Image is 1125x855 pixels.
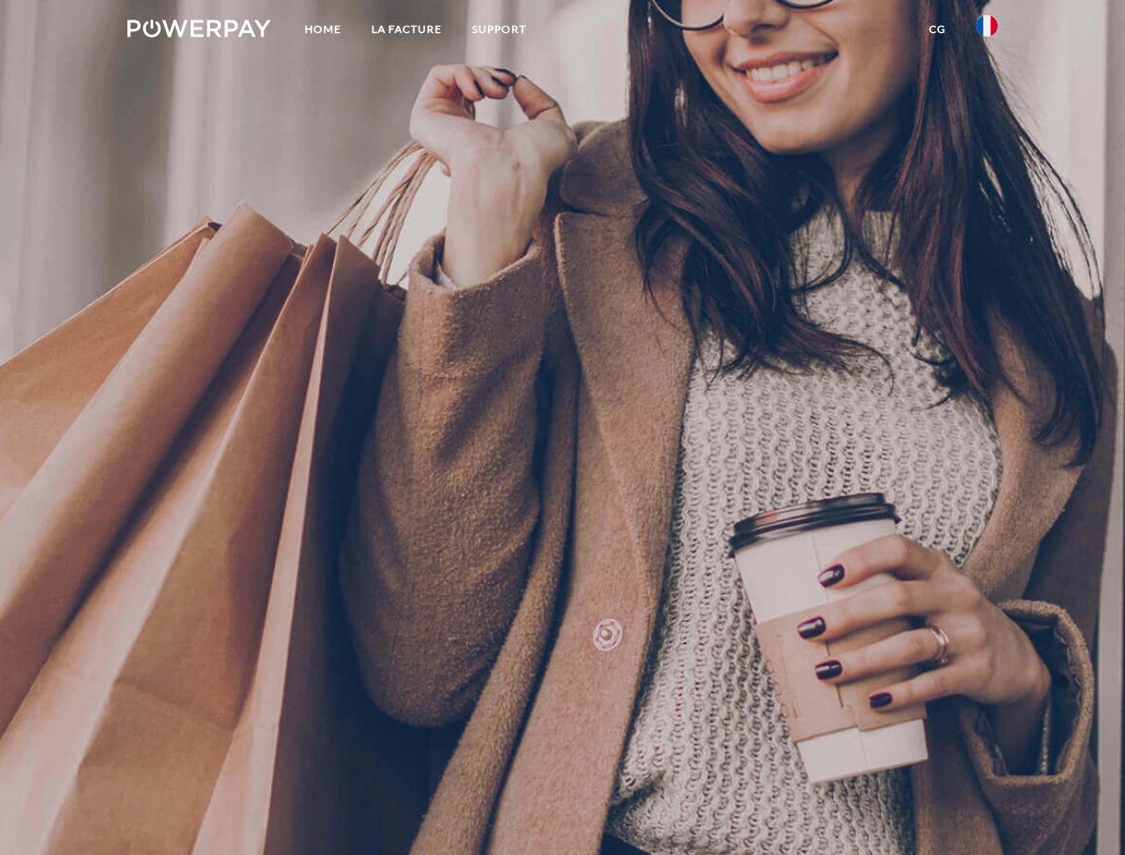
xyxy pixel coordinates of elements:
[356,13,457,45] a: LA FACTURE
[289,13,356,45] a: Home
[914,13,961,45] a: CG
[127,20,271,37] img: logo-powerpay-white.svg
[976,15,998,37] img: fr
[457,13,542,45] a: Support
